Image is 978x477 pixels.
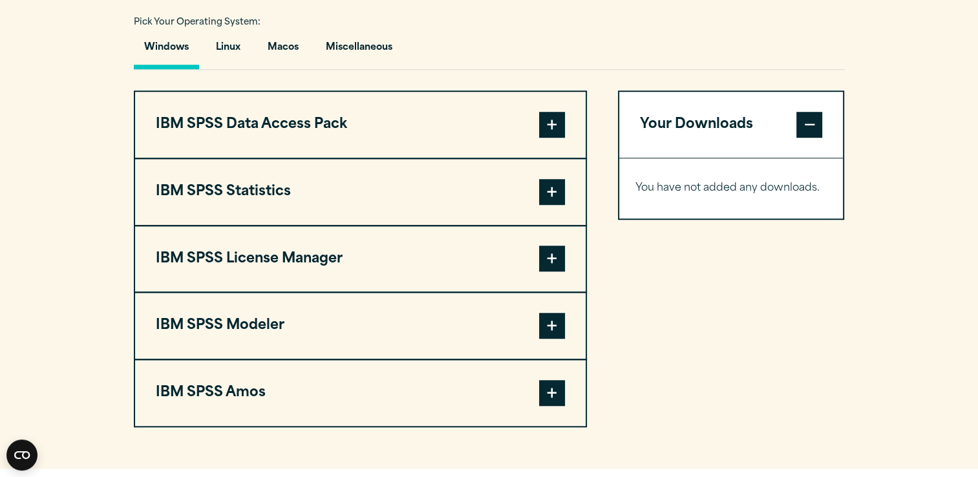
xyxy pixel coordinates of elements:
[135,159,586,225] button: IBM SPSS Statistics
[135,226,586,292] button: IBM SPSS License Manager
[635,179,827,198] p: You have not added any downloads.
[134,18,260,26] span: Pick Your Operating System:
[257,32,309,69] button: Macos
[619,92,844,158] button: Your Downloads
[134,32,199,69] button: Windows
[619,158,844,218] div: Your Downloads
[315,32,403,69] button: Miscellaneous
[135,92,586,158] button: IBM SPSS Data Access Pack
[135,360,586,426] button: IBM SPSS Amos
[135,293,586,359] button: IBM SPSS Modeler
[206,32,251,69] button: Linux
[6,440,37,471] button: Open CMP widget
